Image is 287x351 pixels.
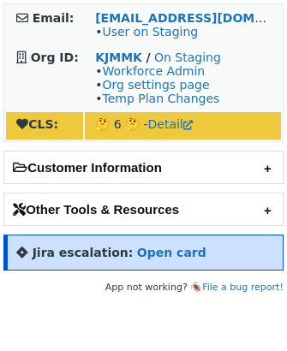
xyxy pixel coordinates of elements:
[4,152,283,183] h2: Customer Information
[33,246,134,259] strong: Jira escalation:
[102,64,205,78] a: Workforce Admin
[4,193,283,225] h2: Other Tools & Resources
[85,112,281,140] td: 🤔 6 🤔 -
[102,92,219,105] a: Temp Plan Changes
[202,282,284,293] a: File a bug report!
[137,246,206,259] a: Open card
[146,51,150,64] strong: /
[95,64,219,105] span: • • •
[33,11,75,25] strong: Email:
[102,78,209,92] a: Org settings page
[102,25,198,39] a: User on Staging
[95,25,198,39] span: •
[3,279,284,296] footer: App not working? 🪳
[148,117,193,131] a: Detail
[95,51,142,64] a: KJMMK
[16,117,58,131] strong: CLS:
[154,51,221,64] a: On Staging
[31,51,79,64] strong: Org ID:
